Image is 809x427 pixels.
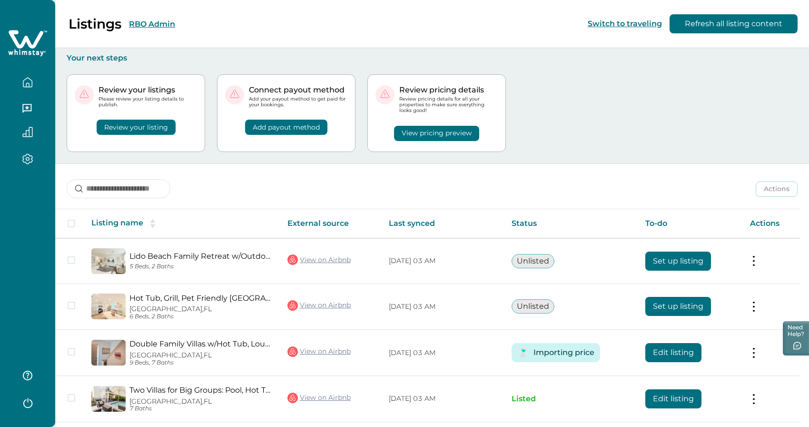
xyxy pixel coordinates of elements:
p: [DATE] 03 AM [389,256,496,266]
button: Set up listing [645,252,711,271]
a: Hot Tub, Grill, Pet Friendly [GEOGRAPHIC_DATA] [129,294,272,303]
p: Listings [69,16,121,32]
p: Please review your listing details to publish. [99,96,197,108]
th: To-do [638,209,742,238]
th: Status [504,209,638,238]
p: Add your payout method to get paid for your bookings. [249,96,347,108]
p: [DATE] 03 AM [389,302,496,312]
button: Set up listing [645,297,711,316]
p: Review your listings [99,85,197,95]
button: Unlisted [512,254,554,268]
button: RBO Admin [129,20,175,29]
button: sorting [143,219,162,228]
img: propertyImage_Two Villas for Big Groups: Pool, Hot Tub, Downtown [91,386,126,412]
img: Timer [517,347,529,359]
p: [GEOGRAPHIC_DATA], FL [129,305,272,313]
button: Switch to traveling [588,19,662,28]
button: Edit listing [645,389,701,408]
a: View on Airbnb [287,392,351,404]
button: View pricing preview [394,126,479,141]
p: [DATE] 03 AM [389,394,496,404]
p: [DATE] 03 AM [389,348,496,358]
img: propertyImage_Double Family Villas w/Hot Tub, Lounges. Sleeps 24 [91,340,126,366]
p: Your next steps [67,53,798,63]
th: External source [280,209,381,238]
p: Listed [512,394,630,404]
a: View on Airbnb [287,254,351,266]
p: 9 Beds, 7 Baths [129,359,272,366]
button: Add payout method [245,120,327,135]
th: Listing name [84,209,280,238]
p: Connect payout method [249,85,347,95]
p: 7 Baths [129,405,272,412]
th: Last synced [381,209,504,238]
p: Review pricing details for all your properties to make sure everything looks good! [399,96,498,114]
a: View on Airbnb [287,299,351,312]
a: View on Airbnb [287,346,351,358]
button: Review your listing [97,120,176,135]
img: propertyImage_Lido Beach Family Retreat w/Outdoor Shower+Grill [91,248,126,274]
button: Refresh all listing content [670,14,798,33]
p: Review pricing details [399,85,498,95]
a: Two Villas for Big Groups: Pool, Hot Tub, [GEOGRAPHIC_DATA] [129,386,272,395]
th: Actions [742,209,800,238]
button: Importing price [533,343,594,362]
p: [GEOGRAPHIC_DATA], FL [129,397,272,406]
button: Actions [756,182,798,197]
p: [GEOGRAPHIC_DATA], FL [129,351,272,359]
p: 6 Beds, 2 Baths [129,313,272,320]
button: Unlisted [512,299,554,314]
button: Edit listing [645,343,701,362]
img: propertyImage_Hot Tub, Grill, Pet Friendly Beach House Downtown [91,294,126,319]
a: Double Family Villas w/Hot Tub, Lounges. Sleeps 24 [129,339,272,348]
a: Lido Beach Family Retreat w/Outdoor Shower+Grill [129,252,272,261]
p: 5 Beds, 2 Baths [129,263,272,270]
